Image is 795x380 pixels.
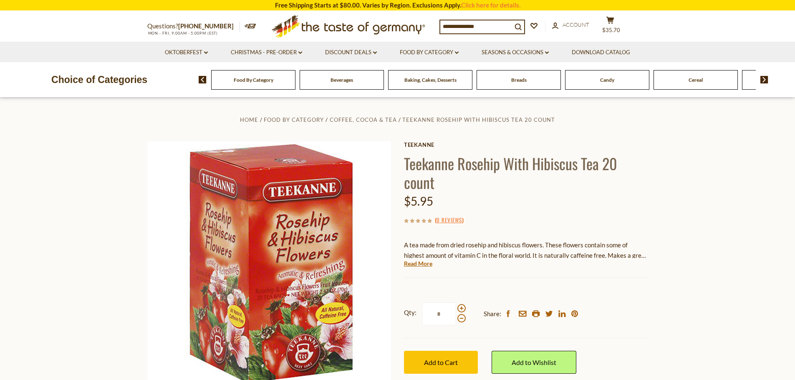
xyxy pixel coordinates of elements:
[147,31,218,35] span: MON - FRI, 9:00AM - 5:00PM (EST)
[325,48,377,57] a: Discount Deals
[147,21,240,32] p: Questions?
[400,48,459,57] a: Food By Category
[178,22,234,30] a: [PHONE_NUMBER]
[404,351,478,374] button: Add to Cart
[492,351,576,374] a: Add to Wishlist
[689,77,703,83] a: Cereal
[165,48,208,57] a: Oktoberfest
[437,216,462,225] a: 0 Reviews
[330,116,397,123] a: Coffee, Cocoa & Tea
[404,259,432,268] a: Read More
[404,141,648,148] a: Teekanne
[404,307,416,318] strong: Qty:
[404,240,648,261] p: A tea made from dried rosehip and hibiscus flowers. These flowers contain some of highest amount ...
[598,16,623,37] button: $35.70
[422,302,456,325] input: Qty:
[404,77,457,83] a: Baking, Cakes, Desserts
[231,48,302,57] a: Christmas - PRE-ORDER
[482,48,549,57] a: Seasons & Occasions
[240,116,258,123] a: Home
[511,77,527,83] a: Breads
[602,27,620,33] span: $35.70
[572,48,630,57] a: Download Catalog
[234,77,273,83] a: Food By Category
[402,116,555,123] a: Teekanne Rosehip With Hibiscus Tea 20 count
[331,77,353,83] a: Beverages
[404,194,433,208] span: $5.95
[264,116,324,123] a: Food By Category
[199,76,207,83] img: previous arrow
[760,76,768,83] img: next arrow
[435,216,464,224] span: ( )
[563,21,589,28] span: Account
[600,77,614,83] a: Candy
[552,20,589,30] a: Account
[404,154,648,191] h1: Teekanne Rosehip With Hibiscus Tea 20 count
[461,1,520,9] a: Click here for details.
[424,358,458,366] span: Add to Cart
[484,309,501,319] span: Share:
